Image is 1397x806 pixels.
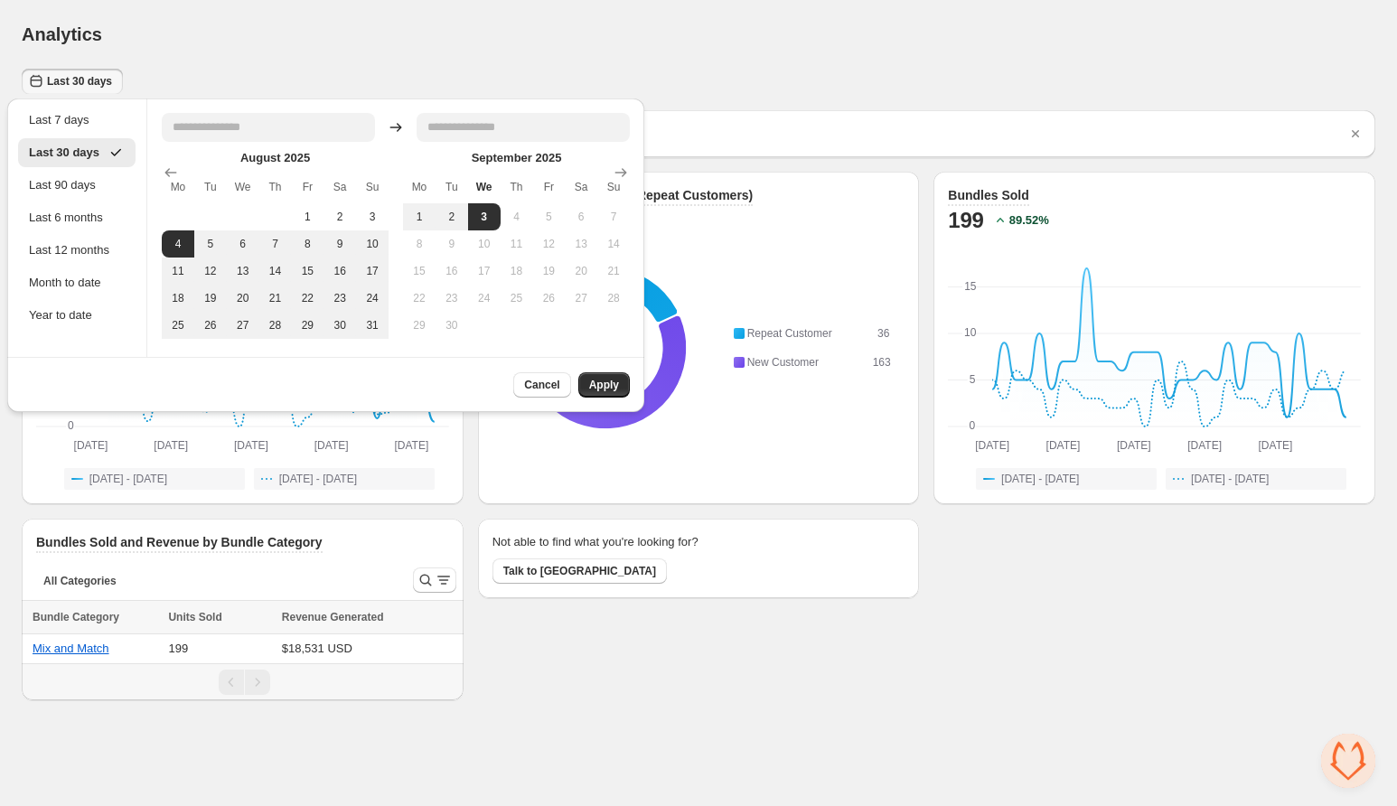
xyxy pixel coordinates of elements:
[597,258,630,285] button: Saturday September 21 2025
[259,285,292,312] button: Wednesday August 21 2025
[323,258,356,285] button: Friday August 16 2025
[323,312,356,339] button: Friday August 30 2025
[29,111,125,129] div: Last 7 days
[964,326,977,339] text: 10
[873,356,891,369] span: 163
[158,160,183,185] button: Show previous month, July 2025
[403,230,436,258] button: Sunday September 8 2025
[501,171,533,203] th: Thursday
[468,285,501,312] button: Tuesday September 24 2025
[395,439,429,452] text: [DATE]
[578,372,630,398] button: Apply
[279,472,357,486] span: [DATE] - [DATE]
[194,171,227,203] th: Tuesday
[29,306,125,324] div: Year to date
[162,230,194,258] button: Start of range Sunday August 4 2025
[970,373,976,386] text: 5
[744,323,872,343] td: Repeat Customer
[403,285,436,312] button: Sunday September 22 2025
[403,149,630,171] caption: September 2025
[1188,439,1223,452] text: [DATE]
[74,439,108,452] text: [DATE]
[356,312,389,339] button: Saturday August 31 2025
[227,258,259,285] button: Tuesday August 13 2025
[1046,439,1081,452] text: [DATE]
[413,567,456,593] button: Search and filter results
[36,533,323,551] h3: Bundles Sold and Revenue by Bundle Category
[254,468,435,490] button: [DATE] - [DATE]
[565,171,597,203] th: Saturday
[565,285,597,312] button: Friday September 27 2025
[513,372,570,398] button: Cancel
[162,258,194,285] button: Sunday August 11 2025
[501,258,533,285] button: Wednesday September 18 2025
[436,312,468,339] button: Monday September 30 2025
[403,258,436,285] button: Sunday September 15 2025
[194,230,227,258] button: Monday August 5 2025
[33,608,157,626] div: Bundle Category
[597,203,630,230] button: Saturday September 7 2025
[162,171,194,203] th: Monday
[259,312,292,339] button: Wednesday August 28 2025
[291,230,323,258] button: Thursday August 8 2025
[565,203,597,230] button: Friday September 6 2025
[597,230,630,258] button: Saturday September 14 2025
[323,230,356,258] button: Friday August 9 2025
[1166,468,1346,490] button: [DATE] - [DATE]
[608,160,633,185] button: Show next month, October 2025
[1191,472,1269,486] span: [DATE] - [DATE]
[403,171,436,203] th: Monday
[532,230,565,258] button: Thursday September 12 2025
[154,439,188,452] text: [DATE]
[43,574,117,588] span: All Categories
[314,439,349,452] text: [DATE]
[259,230,292,258] button: Wednesday August 7 2025
[194,285,227,312] button: Monday August 19 2025
[234,439,268,452] text: [DATE]
[948,206,983,235] h2: 199
[356,203,389,230] button: Saturday August 3 2025
[747,327,832,340] span: Repeat Customer
[403,203,436,230] button: Sunday September 1 2025
[970,419,976,432] text: 0
[291,312,323,339] button: Thursday August 29 2025
[291,258,323,285] button: Thursday August 15 2025
[436,230,468,258] button: Monday September 9 2025
[436,171,468,203] th: Tuesday
[162,285,194,312] button: Sunday August 18 2025
[227,171,259,203] th: Wednesday
[1321,734,1375,788] a: Open chat
[282,642,352,655] span: $18,531 USD
[64,468,245,490] button: [DATE] - [DATE]
[468,203,501,230] button: End of range Today Tuesday September 3 2025
[436,203,468,230] button: Monday September 2 2025
[291,203,323,230] button: Thursday August 1 2025
[22,69,123,94] button: Last 30 days
[194,258,227,285] button: Monday August 12 2025
[492,533,698,551] h2: Not able to find what you're looking for?
[501,203,533,230] button: Wednesday September 4 2025
[323,203,356,230] button: Friday August 2 2025
[492,558,667,584] button: Talk to [GEOGRAPHIC_DATA]
[29,274,125,292] div: Month to date
[468,171,501,203] th: Wednesday
[356,230,389,258] button: Saturday August 10 2025
[356,285,389,312] button: Saturday August 24 2025
[89,472,167,486] span: [DATE] - [DATE]
[524,378,559,392] span: Cancel
[532,258,565,285] button: Thursday September 19 2025
[747,356,819,369] span: New Customer
[259,258,292,285] button: Wednesday August 14 2025
[565,258,597,285] button: Friday September 20 2025
[168,608,221,626] span: Units Sold
[744,352,872,372] td: New Customer
[29,209,125,227] div: Last 6 months
[282,608,402,626] button: Revenue Generated
[503,564,656,578] span: Talk to [GEOGRAPHIC_DATA]
[323,171,356,203] th: Saturday
[194,312,227,339] button: Monday August 26 2025
[468,230,501,258] button: Tuesday September 10 2025
[948,186,1028,204] h3: Bundles Sold
[976,468,1157,490] button: [DATE] - [DATE]
[259,171,292,203] th: Thursday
